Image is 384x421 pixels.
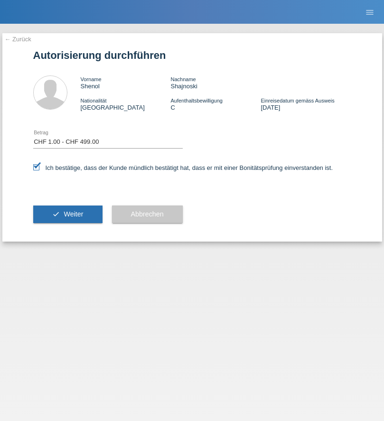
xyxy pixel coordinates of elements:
span: Nachname [170,76,196,82]
label: Ich bestätige, dass der Kunde mündlich bestätigt hat, dass er mit einer Bonitätsprüfung einversta... [33,164,333,171]
div: [DATE] [261,97,351,111]
i: check [52,210,60,218]
i: menu [365,8,375,17]
h1: Autorisierung durchführen [33,49,351,61]
button: check Weiter [33,206,103,224]
span: Aufenthaltsbewilligung [170,98,222,103]
span: Nationalität [81,98,107,103]
span: Abbrechen [131,210,164,218]
a: menu [360,9,379,15]
span: Weiter [64,210,83,218]
div: C [170,97,261,111]
span: Einreisedatum gemäss Ausweis [261,98,334,103]
span: Vorname [81,76,102,82]
button: Abbrechen [112,206,183,224]
div: [GEOGRAPHIC_DATA] [81,97,171,111]
div: Shajnoski [170,75,261,90]
a: ← Zurück [5,36,31,43]
div: Shenol [81,75,171,90]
